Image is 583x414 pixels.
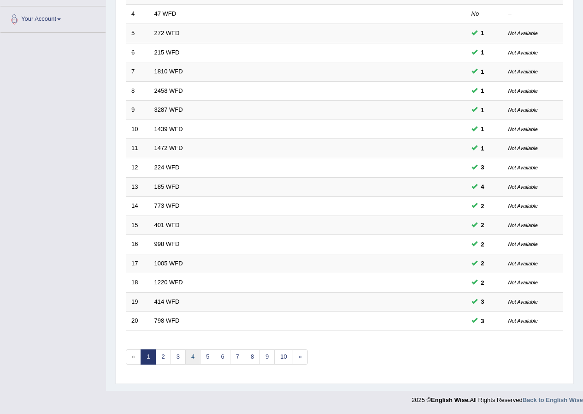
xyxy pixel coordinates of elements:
[126,81,149,101] td: 8
[126,24,149,43] td: 5
[154,106,183,113] a: 3287 WFD
[171,349,186,365] a: 3
[508,145,538,151] small: Not Available
[154,183,180,190] a: 185 WFD
[154,298,180,305] a: 414 WFD
[126,101,149,120] td: 9
[508,184,538,190] small: Not Available
[0,6,106,30] a: Your Account
[412,391,583,404] div: 2025 © All Rights Reserved
[508,126,538,132] small: Not Available
[154,49,180,56] a: 215 WFD
[154,222,180,228] a: 401 WFD
[154,30,180,36] a: 272 WFD
[477,297,488,306] span: You can still take this question
[508,241,538,247] small: Not Available
[508,318,538,324] small: Not Available
[508,50,538,55] small: Not Available
[245,349,260,365] a: 8
[126,62,149,82] td: 7
[431,396,470,403] strong: English Wise.
[215,349,230,365] a: 6
[126,139,149,158] td: 11
[126,292,149,312] td: 19
[508,10,558,18] div: –
[154,260,183,267] a: 1005 WFD
[141,349,156,365] a: 1
[508,30,538,36] small: Not Available
[274,349,293,365] a: 10
[477,86,488,96] span: You can still take this question
[477,220,488,230] span: You can still take this question
[200,349,215,365] a: 5
[523,396,583,403] a: Back to English Wise
[126,312,149,331] td: 20
[155,349,171,365] a: 2
[508,280,538,285] small: Not Available
[293,349,308,365] a: »
[154,10,177,17] a: 47 WFD
[477,240,488,249] span: You can still take this question
[126,235,149,254] td: 16
[126,197,149,216] td: 14
[154,240,180,247] a: 998 WFD
[126,43,149,62] td: 6
[154,87,183,94] a: 2458 WFD
[154,68,183,75] a: 1810 WFD
[154,164,180,171] a: 224 WFD
[508,107,538,113] small: Not Available
[477,162,488,172] span: You can still take this question
[126,177,149,197] td: 13
[508,261,538,266] small: Not Available
[471,10,479,17] em: No
[477,144,488,153] span: You can still take this question
[154,126,183,132] a: 1439 WFD
[126,216,149,235] td: 15
[477,28,488,38] span: You can still take this question
[477,67,488,77] span: You can still take this question
[126,349,141,365] span: «
[230,349,245,365] a: 7
[508,165,538,170] small: Not Available
[508,69,538,74] small: Not Available
[126,158,149,177] td: 12
[508,222,538,228] small: Not Available
[185,349,200,365] a: 4
[477,105,488,115] span: You can still take this question
[477,182,488,192] span: You can still take this question
[259,349,275,365] a: 9
[154,202,180,209] a: 773 WFD
[126,5,149,24] td: 4
[477,258,488,268] span: You can still take this question
[154,279,183,286] a: 1220 WFD
[126,254,149,273] td: 17
[477,124,488,134] span: You can still take this question
[154,144,183,151] a: 1472 WFD
[126,120,149,139] td: 10
[508,299,538,305] small: Not Available
[154,317,180,324] a: 798 WFD
[477,316,488,326] span: You can still take this question
[508,203,538,209] small: Not Available
[126,273,149,293] td: 18
[477,278,488,288] span: You can still take this question
[477,48,488,57] span: You can still take this question
[508,88,538,94] small: Not Available
[477,201,488,211] span: You can still take this question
